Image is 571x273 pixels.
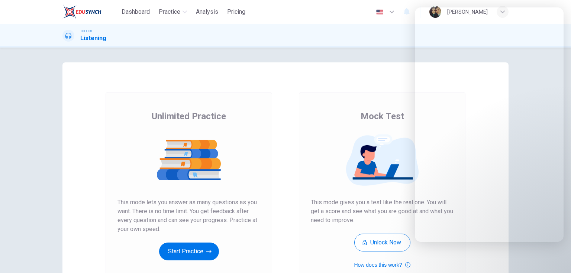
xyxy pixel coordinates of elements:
span: Unlimited Practice [152,110,226,122]
span: Dashboard [122,7,150,16]
span: This mode lets you answer as many questions as you want. There is no time limit. You get feedback... [117,198,260,234]
span: Mock Test [361,110,404,122]
span: Pricing [227,7,245,16]
img: Profile picture [429,6,441,18]
img: EduSynch logo [62,4,101,19]
a: EduSynch logo [62,4,119,19]
span: This mode gives you a test like the real one. You will get a score and see what you are good at a... [311,198,454,225]
button: How does this work? [354,260,410,269]
button: Pricing [224,5,248,19]
button: Start Practice [159,243,219,260]
iframe: Intercom live chat [546,248,564,266]
button: Dashboard [119,5,153,19]
span: TOEFL® [80,29,92,34]
iframe: Intercom live chat [415,7,564,242]
h1: Listening [80,34,106,43]
span: Practice [159,7,180,16]
button: Unlock Now [354,234,410,251]
button: Practice [156,5,190,19]
img: en [375,9,384,15]
span: Analysis [196,7,218,16]
button: Analysis [193,5,221,19]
